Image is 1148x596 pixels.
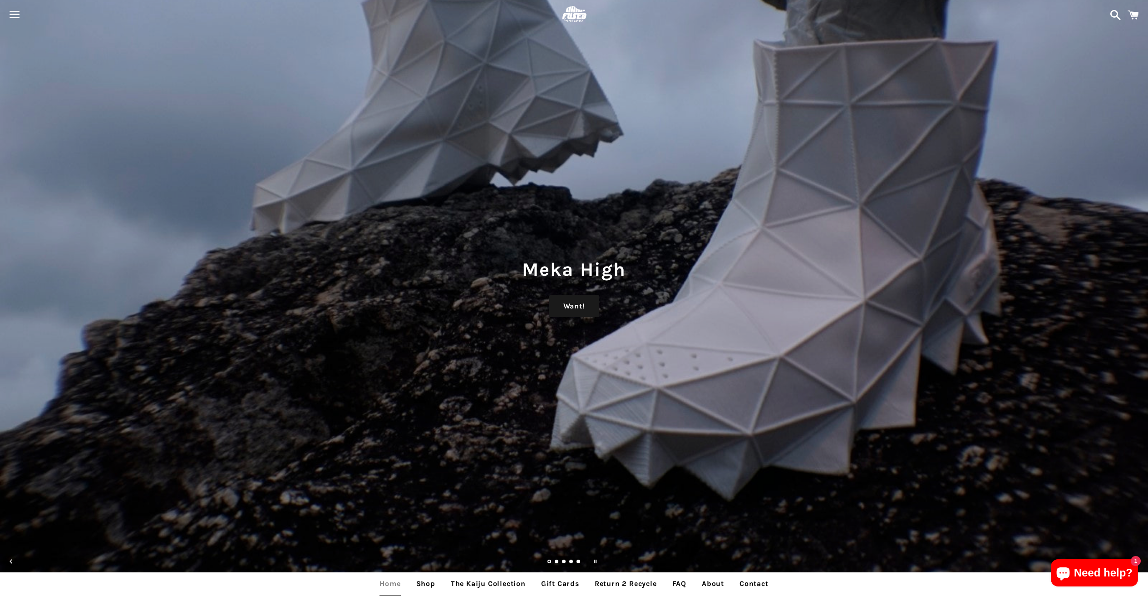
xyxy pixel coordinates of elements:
[588,572,664,595] a: Return 2 Recycle
[444,572,532,595] a: The Kaiju Collection
[569,560,574,565] a: Load slide 4
[695,572,731,595] a: About
[549,295,599,317] a: Want!
[562,560,567,565] a: Load slide 3
[409,572,442,595] a: Shop
[534,572,586,595] a: Gift Cards
[576,560,581,565] a: Load slide 5
[373,572,407,595] a: Home
[9,256,1139,283] h1: Meka High
[555,560,559,565] a: Load slide 2
[547,560,552,565] a: Slide 1, current
[1,551,21,571] button: Previous slide
[733,572,775,595] a: Contact
[665,572,693,595] a: FAQ
[585,551,605,571] button: Pause slideshow
[1048,559,1141,589] inbox-online-store-chat: Shopify online store chat
[1127,551,1147,571] button: Next slide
